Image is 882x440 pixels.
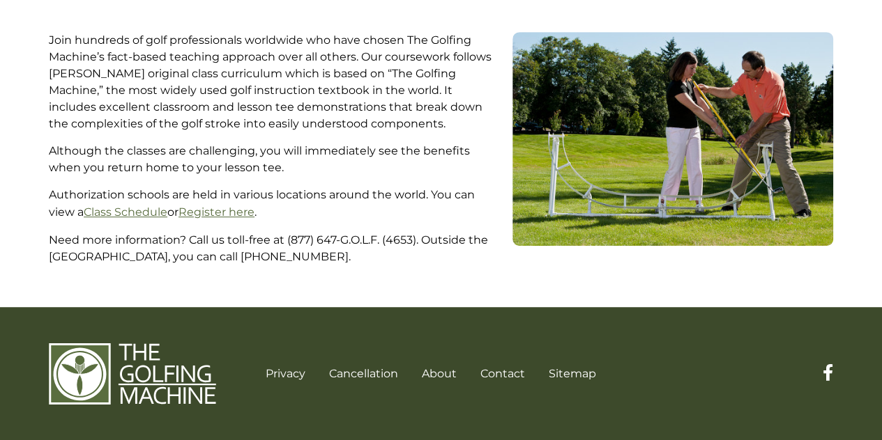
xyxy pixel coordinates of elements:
a: Cancellation [329,367,398,380]
p: Although the classes are challenging, you will immediately see the benefits when you return home ... [49,143,502,176]
a: About [422,367,457,380]
a: Class Schedule [84,205,167,219]
p: Need more information? Call us toll-free at (877) 647-G.O.L.F. (4653). Outside the [GEOGRAPHIC_DA... [49,232,502,265]
a: Privacy [266,367,305,380]
a: Sitemap [549,367,596,380]
p: Join hundreds of golf professionals worldwide who have chosen The Golfing Machine’s fact-based te... [49,32,502,132]
a: Register here [178,205,254,219]
img: The Golfing Machine [49,342,216,406]
p: Authorization schools are held in various locations around the world. You can view a or . [49,187,502,221]
a: Contact [480,367,525,380]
